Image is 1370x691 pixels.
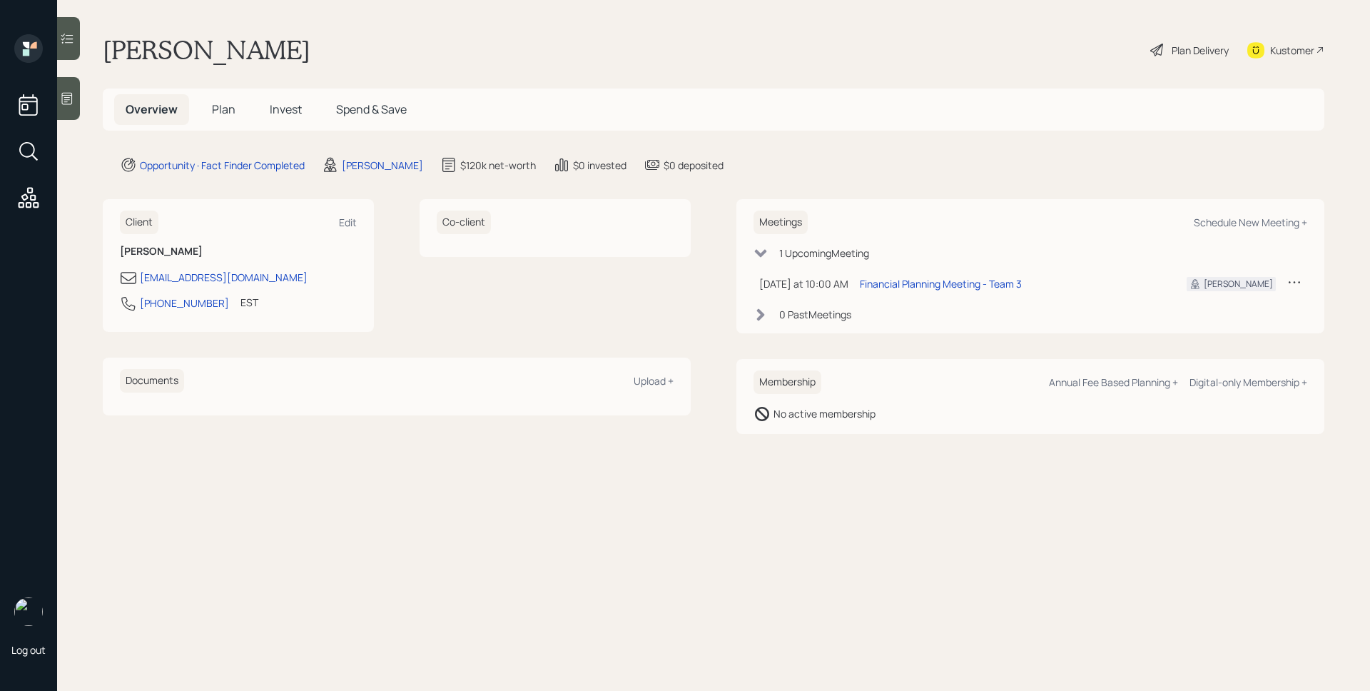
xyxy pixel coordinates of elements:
h6: Co-client [437,211,491,234]
div: EST [240,295,258,310]
h6: [PERSON_NAME] [120,246,357,258]
span: Overview [126,101,178,117]
div: [PHONE_NUMBER] [140,296,229,311]
div: [DATE] at 10:00 AM [759,276,848,291]
div: Schedule New Meeting + [1194,216,1307,229]
div: [EMAIL_ADDRESS][DOMAIN_NAME] [140,270,308,285]
div: Opportunity · Fact Finder Completed [140,158,305,173]
div: Digital-only Membership + [1189,375,1307,389]
div: [PERSON_NAME] [1204,278,1273,291]
span: Plan [212,101,235,117]
div: Log out [11,643,46,657]
div: 0 Past Meeting s [779,307,851,322]
div: $0 invested [573,158,626,173]
div: $0 deposited [664,158,724,173]
div: Upload + [634,374,674,388]
h1: [PERSON_NAME] [103,34,310,66]
div: $120k net-worth [460,158,536,173]
div: No active membership [773,406,876,421]
span: Spend & Save [336,101,407,117]
h6: Documents [120,369,184,393]
span: Invest [270,101,302,117]
h6: Client [120,211,158,234]
div: 1 Upcoming Meeting [779,246,869,261]
div: Kustomer [1270,43,1314,58]
h6: Meetings [753,211,808,234]
div: [PERSON_NAME] [342,158,423,173]
div: Plan Delivery [1172,43,1229,58]
h6: Membership [753,370,821,394]
div: Edit [339,216,357,229]
img: james-distasi-headshot.png [14,597,43,626]
div: Annual Fee Based Planning + [1049,375,1178,389]
div: Financial Planning Meeting - Team 3 [860,276,1022,291]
